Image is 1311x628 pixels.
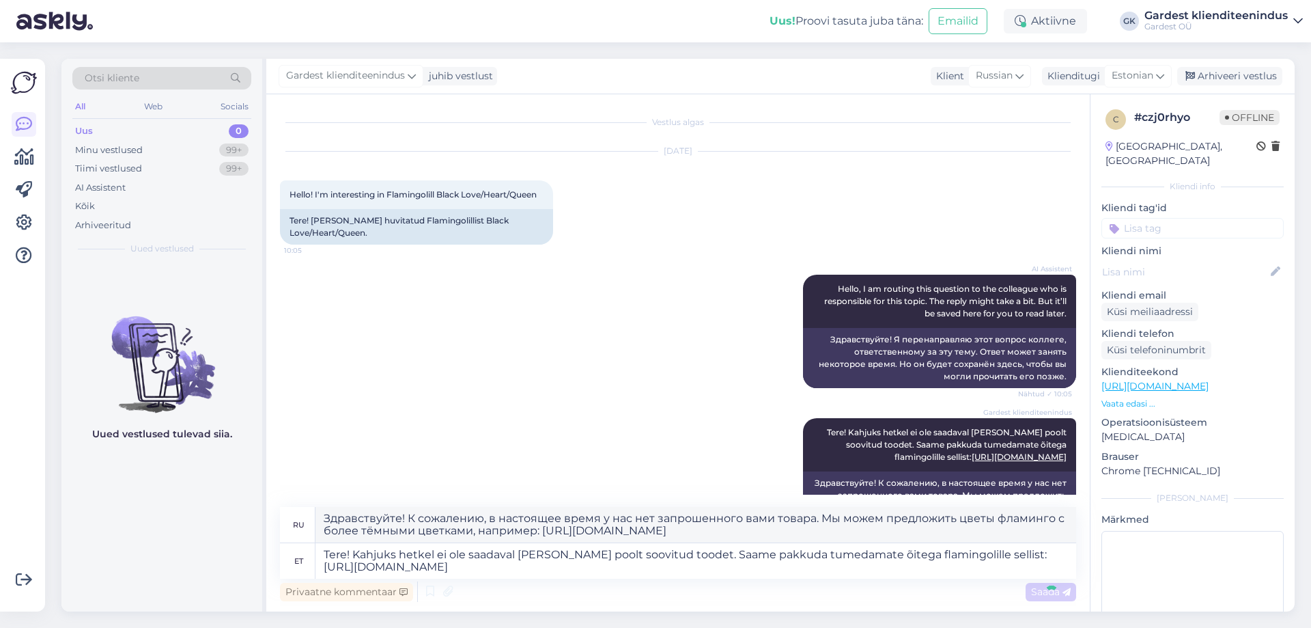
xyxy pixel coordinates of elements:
div: Gardest OÜ [1144,21,1288,32]
div: Здравствуйте! К сожалению, в настоящее время у нас нет запрошенного вами товара. Мы можем предлож... [803,472,1076,532]
span: Hello! I'm interesting in Flamingolill Black Love/Heart/Queen [290,189,537,200]
div: [GEOGRAPHIC_DATA], [GEOGRAPHIC_DATA] [1105,139,1256,168]
span: c [1113,114,1119,124]
a: [URL][DOMAIN_NAME] [1101,380,1209,392]
div: AI Assistent [75,181,126,195]
div: Tiimi vestlused [75,162,142,176]
p: Kliendi nimi [1101,244,1284,258]
span: Estonian [1112,68,1153,83]
p: Chrome [TECHNICAL_ID] [1101,464,1284,478]
span: Uued vestlused [130,243,194,255]
div: Vestlus algas [280,116,1076,128]
div: Socials [218,98,251,115]
span: 10:05 [284,245,335,256]
div: Gardest klienditeenindus [1144,10,1288,21]
p: [MEDICAL_DATA] [1101,430,1284,444]
span: Offline [1220,110,1280,125]
div: Klienditugi [1042,69,1100,83]
span: Gardest klienditeenindus [983,407,1072,418]
div: Aktiivne [1004,9,1087,33]
span: Nähtud ✓ 10:05 [1018,389,1072,399]
a: Gardest klienditeenindusGardest OÜ [1144,10,1303,32]
b: Uus! [770,14,795,27]
div: 0 [229,124,249,138]
div: GK [1120,12,1139,31]
div: Web [141,98,165,115]
p: Kliendi tag'id [1101,201,1284,215]
a: [URL][DOMAIN_NAME] [972,452,1067,462]
div: Arhiveeri vestlus [1177,67,1282,85]
div: Klient [931,69,964,83]
span: Russian [976,68,1013,83]
p: Märkmed [1101,513,1284,527]
div: Proovi tasuta juba täna: [770,13,923,29]
p: Kliendi telefon [1101,327,1284,341]
div: # czj0rhyo [1134,109,1220,126]
div: 99+ [219,144,249,157]
div: juhib vestlust [423,69,493,83]
p: Operatsioonisüsteem [1101,415,1284,430]
div: Tere! [PERSON_NAME] huvitatud Flamingolillist Black Love/Heart/Queen. [280,209,553,245]
p: Kliendi email [1101,288,1284,303]
p: Vaata edasi ... [1101,398,1284,410]
span: Tere! Kahjuks hetkel ei ole saadaval [PERSON_NAME] poolt soovitud toodet. Saame pakkuda tumedamat... [827,427,1069,462]
div: Küsi meiliaadressi [1101,303,1198,321]
div: [DATE] [280,145,1076,157]
div: 99+ [219,162,249,176]
div: Minu vestlused [75,144,143,157]
input: Lisa tag [1101,218,1284,238]
div: Arhiveeritud [75,219,131,232]
div: Здравствуйте! Я перенаправляю этот вопрос коллеге, ответственному за эту тему. Ответ может занять... [803,328,1076,388]
p: Brauser [1101,450,1284,464]
button: Emailid [929,8,987,34]
div: All [72,98,88,115]
div: Kõik [75,200,95,213]
div: Kliendi info [1101,180,1284,193]
span: AI Assistent [1021,264,1072,274]
span: Gardest klienditeenindus [286,68,405,83]
span: Hello, I am routing this question to the colleague who is responsible for this topic. The reply m... [824,284,1069,318]
p: Klienditeekond [1101,365,1284,379]
div: Uus [75,124,93,138]
p: Uued vestlused tulevad siia. [92,427,232,441]
img: No chats [61,292,262,415]
div: Küsi telefoninumbrit [1101,341,1211,359]
span: Otsi kliente [85,71,139,85]
input: Lisa nimi [1102,264,1268,279]
div: [PERSON_NAME] [1101,492,1284,504]
img: Askly Logo [11,70,37,96]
